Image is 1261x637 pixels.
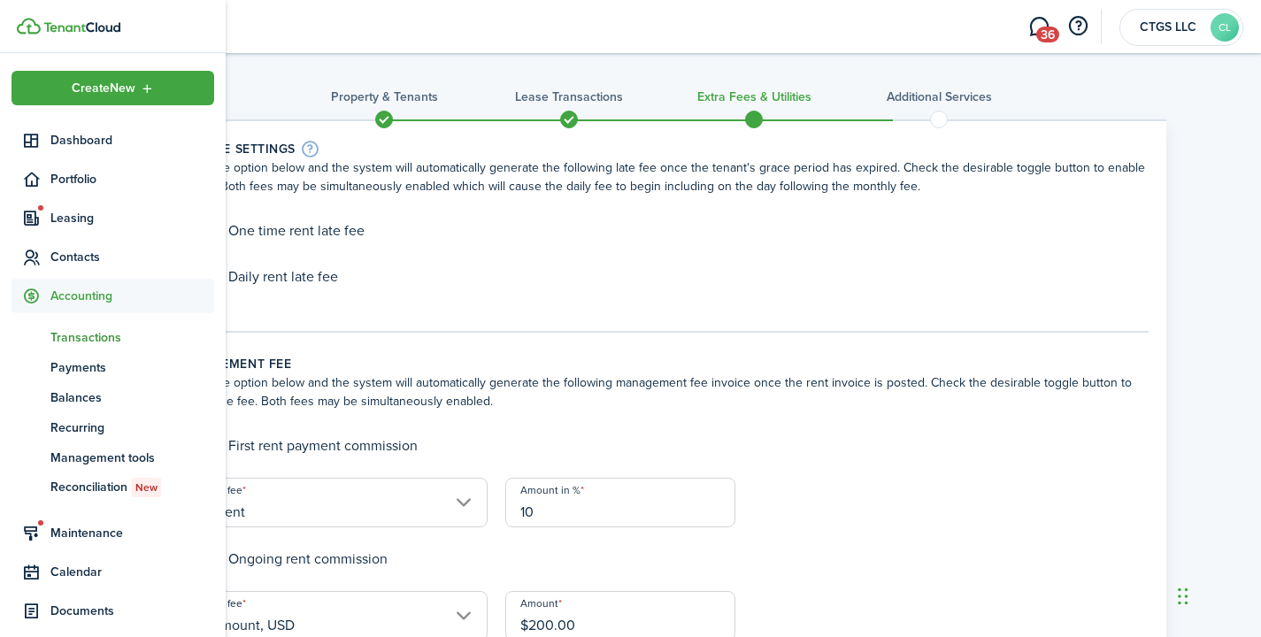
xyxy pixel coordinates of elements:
span: Maintenance [50,524,214,542]
wizard-step-header-title: Late fee settings [175,139,1149,158]
a: Management tools [12,442,214,472]
span: Transactions [50,328,214,347]
span: Create New [72,82,135,95]
img: TenantCloud [17,18,41,35]
span: Leasing [50,209,214,227]
a: Payments [12,352,214,382]
a: ReconciliationNew [12,472,214,503]
span: Contacts [50,248,214,266]
avatar-text: CL [1211,13,1239,42]
span: New [135,480,158,495]
h3: Additional Services [887,88,992,106]
span: Payments [50,358,214,377]
span: Management tools [50,449,214,467]
span: Portfolio [50,170,214,188]
input: 0 [505,478,735,527]
span: Calendar [50,563,214,581]
button: Open menu [12,71,214,105]
img: TenantCloud [43,22,120,33]
span: 36 [1036,27,1059,42]
wizard-step-header-description: Select the option below and the system will automatically generate the following late fee once th... [175,158,1149,196]
wizard-step-header-description: Select the option below and the system will automatically generate the following management fee i... [175,373,1149,411]
span: Dashboard [50,131,214,150]
span: Accounting [50,287,214,305]
span: Documents [50,602,214,620]
button: Open resource center [1063,12,1093,42]
span: Recurring [50,418,214,437]
h3: Lease Transactions [515,88,623,106]
span: CTGS LLC [1133,21,1203,34]
span: Balances [50,388,214,407]
input: Select type [175,478,488,527]
a: Messaging [1022,4,1056,50]
h3: Property & Tenants [331,88,438,106]
a: Recurring [12,412,214,442]
a: Transactions [12,322,214,352]
a: Dashboard [12,123,214,157]
h3: Extra fees & Utilities [697,88,811,106]
a: Balances [12,382,214,412]
span: Reconciliation [50,478,214,497]
div: Drag [1178,570,1188,623]
iframe: Chat Widget [1173,552,1261,637]
wizard-step-header-title: Management fee [175,355,1149,373]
